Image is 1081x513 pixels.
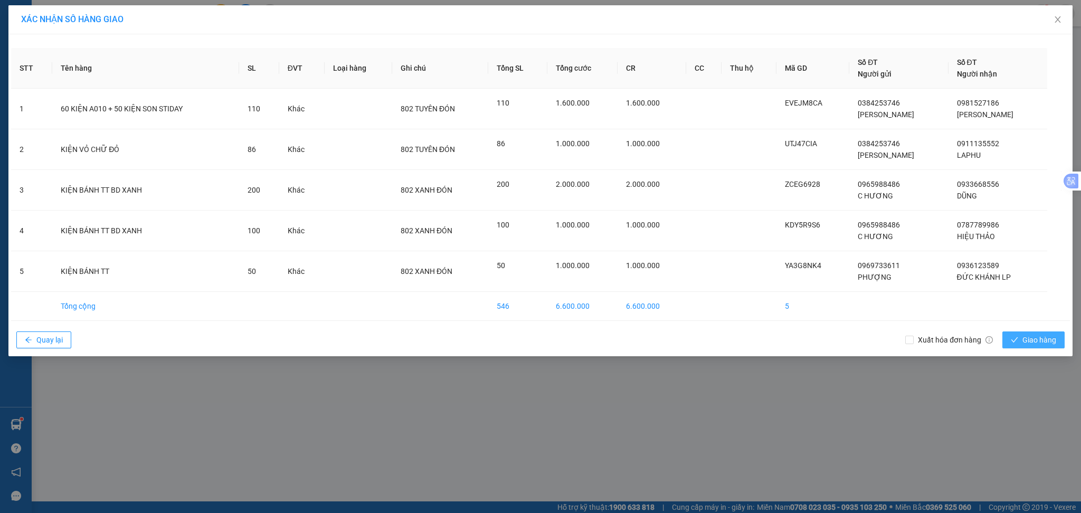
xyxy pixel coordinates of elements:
[488,48,547,89] th: Tổng SL
[618,292,686,321] td: 6.600.000
[556,180,590,188] span: 2.000.000
[239,48,279,89] th: SL
[858,221,900,229] span: 0965988486
[1011,336,1018,345] span: check
[618,48,686,89] th: CR
[785,139,817,148] span: UTJ47CIA
[957,273,1011,281] span: ĐỨC KHÁNH LP
[626,261,660,270] span: 1.000.000
[11,89,52,129] td: 1
[957,58,977,66] span: Số ĐT
[279,48,325,89] th: ĐVT
[556,99,590,107] span: 1.600.000
[686,48,722,89] th: CC
[497,261,505,270] span: 50
[957,261,999,270] span: 0936123589
[1022,334,1056,346] span: Giao hàng
[858,151,914,159] span: [PERSON_NAME]
[957,221,999,229] span: 0787789986
[985,336,993,344] span: info-circle
[785,99,822,107] span: EVEJM8CA
[52,211,239,251] td: KIỆN BÁNH TT BD XANH
[858,273,892,281] span: PHƯỢNG
[858,261,900,270] span: 0969733611
[626,139,660,148] span: 1.000.000
[858,99,900,107] span: 0384253746
[279,89,325,129] td: Khác
[957,151,981,159] span: LAPHU
[1054,15,1062,24] span: close
[279,170,325,211] td: Khác
[248,145,256,154] span: 86
[392,48,488,89] th: Ghi chú
[279,251,325,292] td: Khác
[497,180,509,188] span: 200
[1043,5,1073,35] button: Close
[957,99,999,107] span: 0981527186
[52,251,239,292] td: KIỆN BÁNH TT
[21,14,124,24] span: XÁC NHẬN SỐ HÀNG GIAO
[36,334,63,346] span: Quay lại
[858,232,893,241] span: C HƯƠNG
[858,180,900,188] span: 0965988486
[626,99,660,107] span: 1.600.000
[785,180,820,188] span: ZCEG6928
[556,221,590,229] span: 1.000.000
[248,104,260,113] span: 110
[497,99,509,107] span: 110
[556,261,590,270] span: 1.000.000
[785,261,821,270] span: YA3G8NK4
[52,292,239,321] td: Tổng cộng
[401,186,452,194] span: 802 XANH ĐÓN
[785,221,820,229] span: KDY5R9S6
[52,89,239,129] td: 60 KIỆN A010 + 50 KIỆN SON STIDAY
[858,192,893,200] span: C HƯƠNG
[547,48,618,89] th: Tổng cước
[858,70,892,78] span: Người gửi
[957,70,997,78] span: Người nhận
[11,48,52,89] th: STT
[325,48,392,89] th: Loại hàng
[11,129,52,170] td: 2
[497,139,505,148] span: 86
[1002,331,1065,348] button: checkGiao hàng
[858,58,878,66] span: Số ĐT
[401,267,452,275] span: 802 XANH ĐÓN
[248,226,260,235] span: 100
[957,232,995,241] span: HIỆU THẢO
[556,139,590,148] span: 1.000.000
[858,139,900,148] span: 0384253746
[248,186,260,194] span: 200
[914,334,997,346] span: Xuất hóa đơn hàng
[11,211,52,251] td: 4
[52,48,239,89] th: Tên hàng
[11,251,52,292] td: 5
[401,145,455,154] span: 802 TUYÊN ĐÓN
[626,180,660,188] span: 2.000.000
[776,48,850,89] th: Mã GD
[957,180,999,188] span: 0933668556
[957,192,977,200] span: DŨNG
[279,211,325,251] td: Khác
[547,292,618,321] td: 6.600.000
[626,221,660,229] span: 1.000.000
[52,170,239,211] td: KIỆN BÁNH TT BD XANH
[957,139,999,148] span: 0911135552
[957,110,1013,119] span: [PERSON_NAME]
[722,48,776,89] th: Thu hộ
[279,129,325,170] td: Khác
[11,170,52,211] td: 3
[401,226,452,235] span: 802 XANH ĐÓN
[488,292,547,321] td: 546
[858,110,914,119] span: [PERSON_NAME]
[401,104,455,113] span: 802 TUYÊN ĐÓN
[16,331,71,348] button: arrow-leftQuay lại
[497,221,509,229] span: 100
[776,292,850,321] td: 5
[248,267,256,275] span: 50
[52,129,239,170] td: KIỆN VỎ CHỮ ĐỎ
[25,336,32,345] span: arrow-left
